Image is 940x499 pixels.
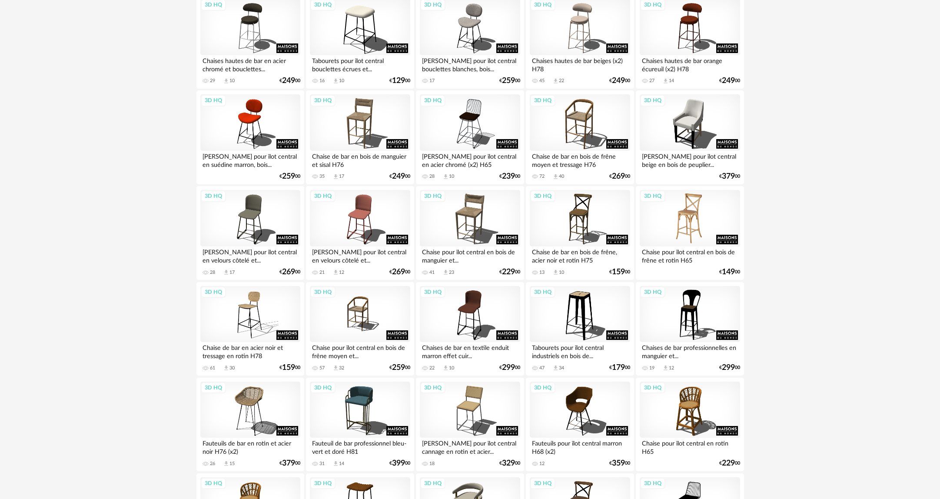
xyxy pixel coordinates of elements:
[310,190,335,202] div: 3D HQ
[530,151,630,168] div: Chaise de bar en bois de frêne moyen et tressage H76
[310,95,335,106] div: 3D HQ
[502,365,515,371] span: 299
[201,478,226,489] div: 3D HQ
[559,365,564,371] div: 34
[420,190,445,202] div: 3D HQ
[559,269,564,276] div: 10
[420,438,520,455] div: [PERSON_NAME] pour îlot central cannage en rotin et acier...
[502,173,515,180] span: 239
[282,460,295,466] span: 379
[332,269,339,276] span: Download icon
[669,78,674,84] div: 14
[719,460,740,466] div: € 00
[640,286,665,298] div: 3D HQ
[539,461,545,467] div: 12
[200,55,300,73] div: Chaises hautes de bar en acier chromé et bouclettes...
[612,460,625,466] span: 359
[310,151,410,168] div: Chaise de bar en bois de manguier et sisal H76
[201,286,226,298] div: 3D HQ
[559,173,564,180] div: 40
[722,78,735,84] span: 249
[319,173,325,180] div: 35
[640,55,740,73] div: Chaises hautes de bar orange écureuil (x2) H78
[609,269,630,275] div: € 00
[722,365,735,371] span: 299
[499,269,520,275] div: € 00
[719,78,740,84] div: € 00
[429,365,435,371] div: 22
[502,460,515,466] span: 329
[196,378,304,472] a: 3D HQ Fauteuils de bar en rotin et acier noir H76 (x2) 26 Download icon 15 €37900
[210,78,215,84] div: 29
[279,365,300,371] div: € 00
[196,282,304,376] a: 3D HQ Chaise de bar en acier noir et tressage en rotin H78 61 Download icon 30 €15900
[282,173,295,180] span: 259
[420,246,520,264] div: Chaise pour îlot central en bois de manguier et...
[223,365,229,371] span: Download icon
[640,342,740,359] div: Chaises de bar professionnelles en manguier et...
[539,173,545,180] div: 72
[636,378,744,472] a: 3D HQ Chaise pour îlot central en rotin H65 €22900
[306,282,414,376] a: 3D HQ Chaise pour îlot central en bois de frêne moyen et... 57 Download icon 32 €25900
[449,173,454,180] div: 10
[392,460,405,466] span: 399
[429,461,435,467] div: 18
[392,78,405,84] span: 129
[552,78,559,84] span: Download icon
[201,382,226,393] div: 3D HQ
[420,478,445,489] div: 3D HQ
[526,378,634,472] a: 3D HQ Fauteuils pour îlot central marron H68 (x2) 12 €35900
[530,478,555,489] div: 3D HQ
[539,78,545,84] div: 45
[420,95,445,106] div: 3D HQ
[719,173,740,180] div: € 00
[442,173,449,180] span: Download icon
[310,438,410,455] div: Fauteuil de bar professionnel bleu-vert et doré H81
[429,78,435,84] div: 17
[719,269,740,275] div: € 00
[420,342,520,359] div: Chaises de bar en textile enduit marron effet cuir...
[279,173,300,180] div: € 00
[310,55,410,73] div: Tabourets pour îlot central bouclettes écrues et...
[530,286,555,298] div: 3D HQ
[310,342,410,359] div: Chaise pour îlot central en bois de frêne moyen et...
[609,460,630,466] div: € 00
[449,365,454,371] div: 10
[722,173,735,180] span: 379
[552,365,559,371] span: Download icon
[389,460,410,466] div: € 00
[640,382,665,393] div: 3D HQ
[282,269,295,275] span: 269
[332,173,339,180] span: Download icon
[339,78,344,84] div: 10
[392,269,405,275] span: 269
[319,78,325,84] div: 16
[310,478,335,489] div: 3D HQ
[612,78,625,84] span: 249
[200,438,300,455] div: Fauteuils de bar en rotin et acier noir H76 (x2)
[499,173,520,180] div: € 00
[502,78,515,84] span: 259
[609,365,630,371] div: € 00
[612,173,625,180] span: 269
[200,151,300,168] div: [PERSON_NAME] pour îlot central en suédine marron, bois...
[640,95,665,106] div: 3D HQ
[640,151,740,168] div: [PERSON_NAME] pour îlot central beige en bois de peuplier...
[420,286,445,298] div: 3D HQ
[530,246,630,264] div: Chaise de bar en bois de frêne, acier noir et rotin H75
[210,269,215,276] div: 28
[223,460,229,467] span: Download icon
[196,186,304,280] a: 3D HQ [PERSON_NAME] pour îlot central en velours côtelé et... 28 Download icon 17 €26900
[389,365,410,371] div: € 00
[640,246,740,264] div: Chaise pour îlot central en bois de frêne et rotin H65
[530,55,630,73] div: Chaises hautes de bar beiges (x2) H78
[310,382,335,393] div: 3D HQ
[722,460,735,466] span: 229
[416,90,524,184] a: 3D HQ [PERSON_NAME] pour îlot central en acier chromé (x2) H65 28 Download icon 10 €23900
[530,95,555,106] div: 3D HQ
[310,246,410,264] div: [PERSON_NAME] pour îlot central en velours côtelé et...
[339,269,344,276] div: 12
[420,151,520,168] div: [PERSON_NAME] pour îlot central en acier chromé (x2) H65
[530,438,630,455] div: Fauteuils pour îlot central marron H68 (x2)
[539,365,545,371] div: 47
